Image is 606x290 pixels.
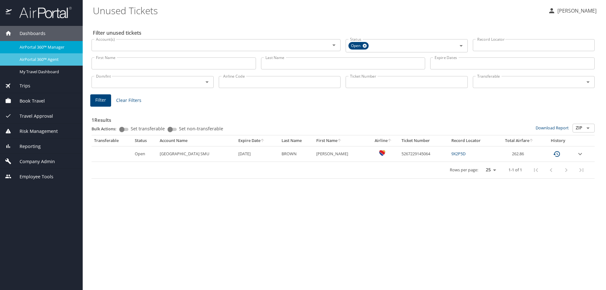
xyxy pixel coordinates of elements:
[20,44,75,50] span: AirPortal 360™ Manager
[132,135,157,146] th: Status
[450,168,478,172] p: Rows per page:
[379,150,385,156] img: bnYnzlNK7txYEDdZKaGJhU0uy2pBZGKU3ewuEsf2fAAMA9p6PmltIngwAAAAASUVORK5CYII=
[92,126,122,132] p: Bulk Actions:
[399,135,449,146] th: Ticket Number
[12,30,45,37] span: Dashboards
[114,95,144,106] button: Clear Filters
[12,113,53,120] span: Travel Approval
[545,5,599,16] button: [PERSON_NAME]
[555,7,597,15] p: [PERSON_NAME]
[92,113,595,124] h3: 1 Results
[12,6,72,19] img: airportal-logo.png
[236,146,279,162] td: [DATE]
[330,41,338,50] button: Open
[457,41,466,50] button: Open
[179,127,223,131] span: Set non-transferable
[20,69,75,75] span: My Travel Dashboard
[496,135,543,146] th: Total Airfare
[481,165,498,175] select: rows per page
[337,139,342,143] button: sort
[157,146,236,162] td: [GEOGRAPHIC_DATA] SMU
[279,146,314,162] td: BROWN
[399,146,449,162] td: 5267229145064
[93,1,543,20] h1: Unused Tickets
[12,143,41,150] span: Reporting
[279,135,314,146] th: Last Name
[451,151,466,157] a: 9X2P5D
[584,78,592,86] button: Open
[95,96,106,104] span: Filter
[543,135,574,146] th: History
[576,150,584,158] button: expand row
[92,135,595,179] table: custom pagination table
[12,98,45,104] span: Book Travel
[348,42,369,50] div: Open
[388,139,392,143] button: sort
[116,97,141,104] span: Clear Filters
[496,146,543,162] td: 262.86
[12,173,53,180] span: Employee Tools
[203,78,211,86] button: Open
[236,135,279,146] th: Expire Date
[584,124,592,133] button: Open
[132,146,157,162] td: Open
[20,56,75,62] span: AirPortal 360™ Agent
[90,94,111,107] button: Filter
[314,135,368,146] th: First Name
[93,28,596,38] h2: Filter unused tickets
[12,82,30,89] span: Trips
[12,158,55,165] span: Company Admin
[449,135,496,146] th: Record Locator
[157,135,236,146] th: Account Name
[508,168,522,172] p: 1-1 of 1
[536,125,569,131] a: Download Report
[260,139,265,143] button: sort
[6,6,12,19] img: icon-airportal.png
[12,128,58,135] span: Risk Management
[131,127,165,131] span: Set transferable
[368,135,399,146] th: Airline
[529,139,534,143] button: sort
[94,138,130,144] div: Transferable
[348,43,364,49] span: Open
[314,146,368,162] td: [PERSON_NAME]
